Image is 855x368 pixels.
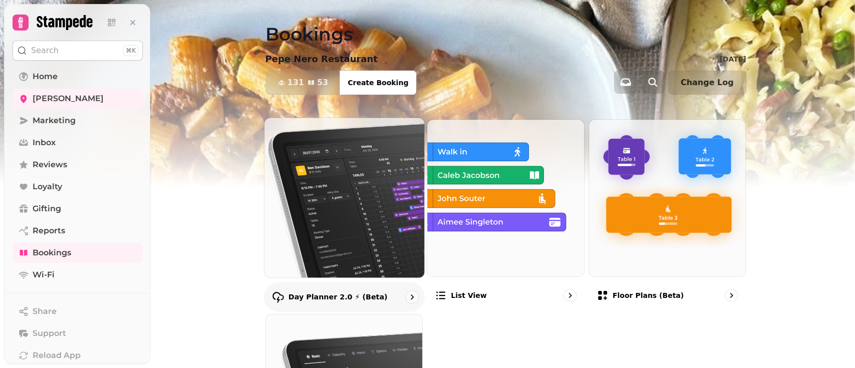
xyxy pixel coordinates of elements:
a: Day Planner 2.0 ⚡ (Beta)Day Planner 2.0 ⚡ (Beta) [263,117,424,311]
a: List viewList view [427,119,585,310]
svg: go to [726,290,736,300]
svg: go to [407,292,417,302]
a: [PERSON_NAME] [13,89,143,109]
span: Home [33,71,58,83]
span: 53 [317,79,328,87]
button: Reload App [13,345,143,365]
span: Bookings [33,247,71,259]
a: Wi-Fi [13,265,143,285]
a: Reports [13,221,143,241]
button: Share [13,301,143,321]
button: Create Booking [340,71,416,95]
span: 131 [288,79,304,87]
span: Share [33,305,57,317]
span: Loyalty [33,181,62,193]
span: Create Booking [348,79,408,86]
a: Gifting [13,199,143,219]
div: ⌘K [123,45,138,56]
button: 13153 [266,71,341,95]
p: Search [31,45,59,57]
a: Reviews [13,155,143,175]
img: Floor Plans (beta) [589,120,746,276]
a: Marketing [13,111,143,131]
a: Floor Plans (beta)Floor Plans (beta) [589,119,746,310]
span: Reviews [33,159,67,171]
a: Inbox [13,133,143,153]
p: [DATE] [719,54,746,64]
p: Pepe Nero Restaurant [265,52,378,66]
img: Day Planner 2.0 ⚡ (Beta) [256,110,432,285]
p: Floor Plans (beta) [613,290,684,300]
span: Change Log [681,79,734,87]
span: [PERSON_NAME] [33,93,104,105]
svg: go to [565,290,575,300]
span: Support [33,327,66,339]
p: List view [451,290,486,300]
span: Inbox [33,137,56,149]
button: Support [13,323,143,343]
button: Search⌘K [13,41,143,61]
a: Loyalty [13,177,143,197]
span: Gifting [33,203,61,215]
button: Change Log [668,71,746,95]
span: Reload App [33,349,81,361]
span: Marketing [33,115,76,127]
p: Day Planner 2.0 ⚡ (Beta) [288,292,387,302]
img: List view [427,120,584,276]
span: Reports [33,225,65,237]
a: Home [13,67,143,87]
a: Bookings [13,243,143,263]
span: Wi-Fi [33,269,55,281]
